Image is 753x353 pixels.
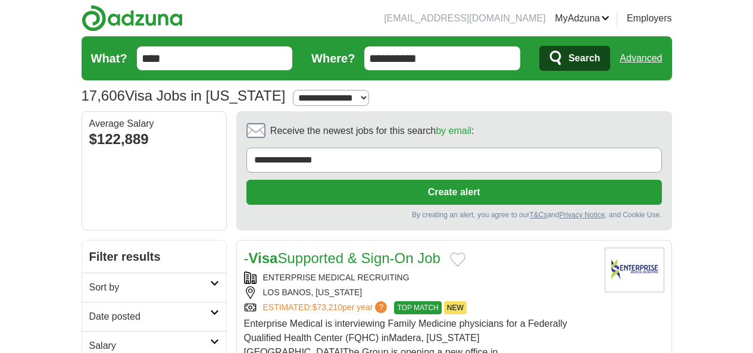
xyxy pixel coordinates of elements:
[82,302,226,331] a: Date posted
[82,240,226,273] h2: Filter results
[270,124,474,138] span: Receive the newest jobs for this search :
[246,210,662,220] div: By creating an alert, you agree to our and , and Cookie Use.
[89,129,219,150] div: $122,889
[529,211,547,219] a: T&Cs
[568,46,600,70] span: Search
[436,126,471,136] a: by email
[620,46,662,70] a: Advanced
[246,180,662,205] button: Create alert
[539,46,610,71] button: Search
[627,11,672,26] a: Employers
[312,302,342,312] span: $73,210
[89,310,210,324] h2: Date posted
[89,280,210,295] h2: Sort by
[384,11,545,26] li: [EMAIL_ADDRESS][DOMAIN_NAME]
[244,250,440,266] a: -VisaSupported & Sign-On Job
[91,49,127,67] label: What?
[311,49,355,67] label: Where?
[82,273,226,302] a: Sort by
[605,248,664,292] img: Enterprise Medical Recruiting logo
[249,250,278,266] strong: Visa
[555,11,610,26] a: MyAdzuna
[263,301,390,314] a: ESTIMATED:$73,210per year?
[263,273,410,282] a: ENTERPRISE MEDICAL RECRUITING
[444,301,467,314] span: NEW
[244,286,595,299] div: LOS BANOS, [US_STATE]
[375,301,387,313] span: ?
[89,339,210,353] h2: Salary
[82,5,183,32] img: Adzuna logo
[82,88,286,104] h1: Visa Jobs in [US_STATE]
[559,211,605,219] a: Privacy Notice
[394,301,441,314] span: TOP MATCH
[450,252,465,267] button: Add to favorite jobs
[82,85,125,107] span: 17,606
[89,119,219,129] div: Average Salary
